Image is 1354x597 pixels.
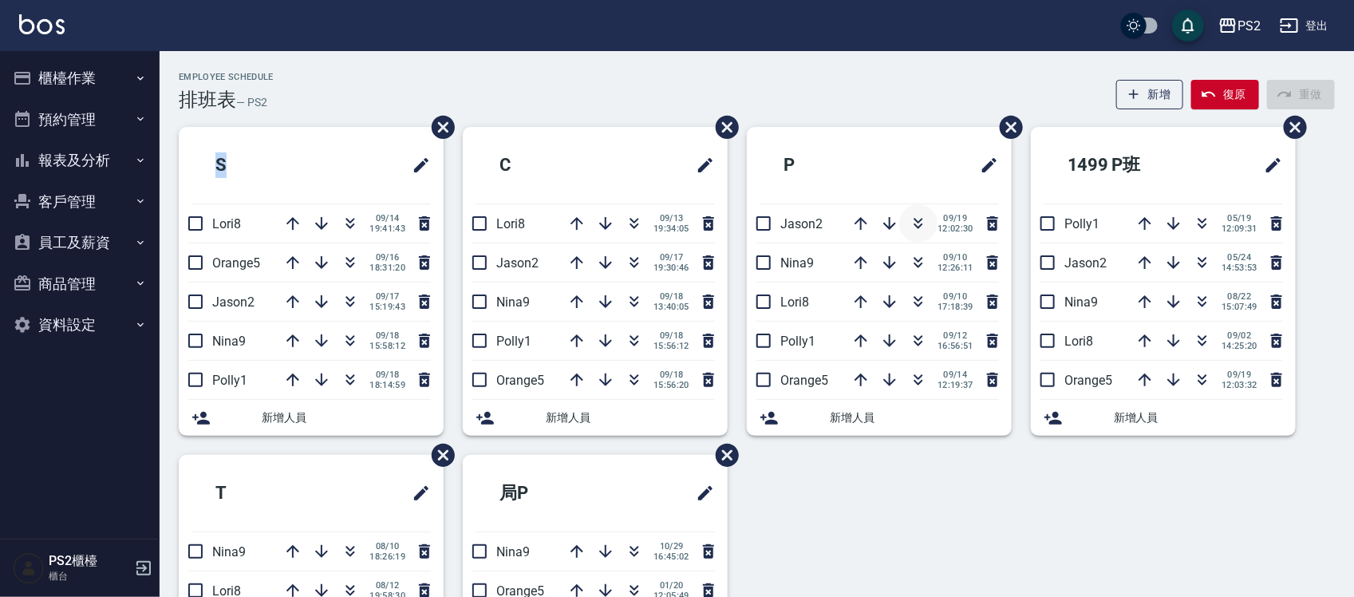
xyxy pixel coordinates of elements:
div: 新增人員 [463,400,728,436]
span: 08/22 [1222,291,1257,302]
button: PS2 [1212,10,1267,42]
span: 19:41:43 [369,223,405,234]
span: 14:53:53 [1222,263,1257,273]
span: Lori8 [212,216,241,231]
span: 修改班表的標題 [686,474,715,512]
span: 09/10 [938,291,973,302]
span: 12:19:37 [938,380,973,390]
h5: PS2櫃檯 [49,553,130,569]
span: 新增人員 [546,409,715,426]
span: 15:56:12 [653,341,689,351]
div: PS2 [1238,16,1261,36]
span: 09/14 [369,213,405,223]
span: Lori8 [496,216,525,231]
span: 05/19 [1222,213,1257,223]
span: 09/14 [938,370,973,380]
button: 復原 [1191,80,1259,109]
span: 12:09:31 [1222,223,1257,234]
span: 修改班表的標題 [1254,146,1283,184]
span: 15:19:43 [369,302,405,312]
span: 修改班表的標題 [970,146,999,184]
span: 16:45:02 [653,552,689,562]
span: 09/02 [1222,330,1257,341]
span: Jason2 [496,255,539,271]
p: 櫃台 [49,569,130,583]
span: Lori8 [780,295,809,310]
span: Polly1 [780,334,815,349]
span: 10/29 [653,541,689,552]
span: 09/18 [369,370,405,380]
button: 員工及薪資 [6,222,153,263]
div: 新增人員 [1031,400,1296,436]
span: 09/13 [653,213,689,223]
span: 08/10 [369,541,405,552]
span: 09/18 [653,330,689,341]
span: Nina9 [212,544,246,559]
span: 新增人員 [1114,409,1283,426]
button: 報表及分析 [6,140,153,181]
button: 登出 [1273,11,1335,41]
div: 新增人員 [179,400,444,436]
span: 刪除班表 [988,104,1025,151]
span: Nina9 [1064,295,1098,310]
h2: Employee Schedule [179,72,274,82]
button: 櫃檯作業 [6,57,153,99]
span: 18:14:59 [369,380,405,390]
span: Nina9 [496,295,530,310]
span: Jason2 [1064,255,1107,271]
span: 刪除班表 [420,104,457,151]
span: 09/19 [938,213,973,223]
img: Person [13,552,45,584]
h2: C [476,136,610,194]
span: 09/18 [653,291,689,302]
span: Polly1 [496,334,531,349]
span: 18:26:19 [369,552,405,562]
span: Orange5 [212,255,260,271]
span: 12:26:11 [938,263,973,273]
span: 15:07:49 [1222,302,1257,312]
span: 08/12 [369,580,405,591]
span: 09/17 [653,252,689,263]
span: 09/18 [369,330,405,341]
span: 05/24 [1222,252,1257,263]
button: 資料設定 [6,304,153,346]
span: 修改班表的標題 [402,146,431,184]
span: 09/17 [369,291,405,302]
span: 14:25:20 [1222,341,1257,351]
span: Lori8 [1064,334,1093,349]
span: 09/10 [938,252,973,263]
span: 修改班表的標題 [402,474,431,512]
span: Polly1 [212,373,247,388]
span: 19:30:46 [653,263,689,273]
div: 新增人員 [747,400,1012,436]
span: 12:02:30 [938,223,973,234]
span: Nina9 [780,255,814,271]
span: Nina9 [212,334,246,349]
span: 01/20 [653,580,689,591]
span: Polly1 [1064,216,1099,231]
h2: 局P [476,465,619,522]
span: Nina9 [496,544,530,559]
span: 16:56:51 [938,341,973,351]
button: 商品管理 [6,263,153,305]
span: 新增人員 [262,409,431,426]
span: 刪除班表 [704,432,741,479]
span: 修改班表的標題 [686,146,715,184]
span: 19:34:05 [653,223,689,234]
span: 刪除班表 [420,432,457,479]
span: Jason2 [212,295,255,310]
span: Orange5 [1064,373,1112,388]
span: 刪除班表 [1272,104,1309,151]
h2: T [191,465,326,522]
img: Logo [19,14,65,34]
span: 09/12 [938,330,973,341]
span: Orange5 [496,373,544,388]
button: 預約管理 [6,99,153,140]
span: 12:03:32 [1222,380,1257,390]
span: Orange5 [780,373,828,388]
button: save [1172,10,1204,42]
span: Jason2 [780,216,823,231]
h2: P [760,136,894,194]
h2: S [191,136,326,194]
h6: — PS2 [236,94,267,111]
